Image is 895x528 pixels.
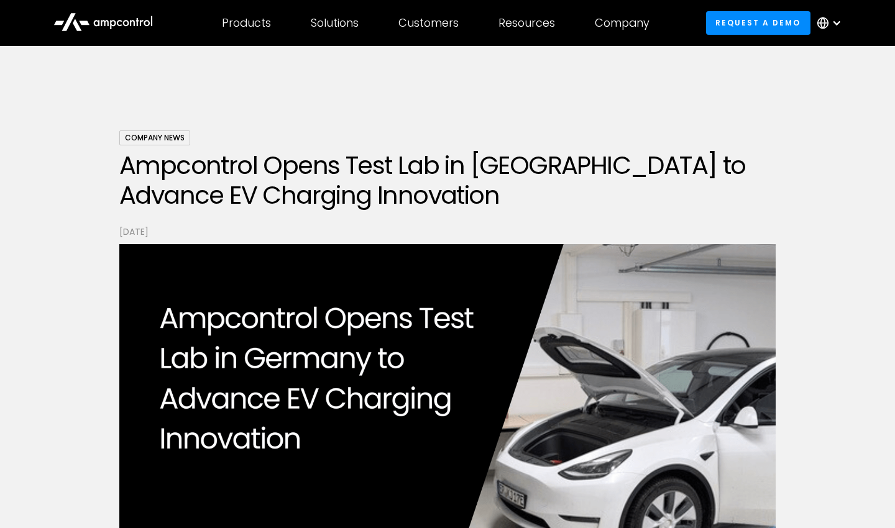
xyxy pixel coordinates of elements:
div: Company [595,16,649,30]
div: Solutions [311,16,359,30]
a: Request a demo [706,11,810,34]
div: Products [222,16,271,30]
div: Resources [498,16,555,30]
div: Customers [398,16,459,30]
h1: Ampcontrol Opens Test Lab in [GEOGRAPHIC_DATA] to Advance EV Charging Innovation [119,150,776,210]
p: [DATE] [119,225,776,239]
div: Company News [119,130,190,145]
